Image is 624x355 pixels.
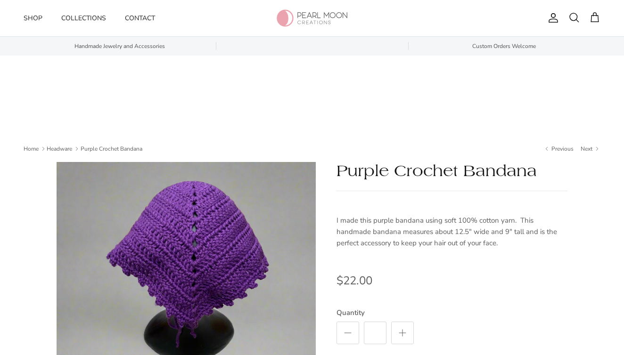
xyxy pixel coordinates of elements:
[33,42,206,50] span: Handmade Jewelry and Accessories
[543,145,574,153] a: Previous
[391,322,414,344] a: Increase quantity
[24,145,39,152] a: Home
[544,12,559,24] a: Account
[581,145,600,153] a: Next
[581,145,592,152] span: Next
[53,3,115,33] a: Collections
[47,145,72,152] a: Headware
[408,42,600,50] a: Custom Orders Welcome
[364,322,386,344] input: Quantity
[337,322,359,344] a: Decrease quantity
[81,145,142,152] a: Purple Crochet Bandana
[337,162,567,181] h1: Purple Crochet Bandana
[24,145,600,153] nav: Breadcrumbs
[551,145,574,152] span: Previous
[337,273,372,289] span: $22.00
[116,3,164,33] a: Contact
[418,42,591,50] span: Custom Orders Welcome
[277,9,347,27] img: Pearl Moon Creations
[337,215,567,249] p: I made this purple bandana using soft 100% cotton yarn. This handmade bandana measures about 12.5...
[337,308,567,318] label: Quantity
[15,3,51,33] a: Shop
